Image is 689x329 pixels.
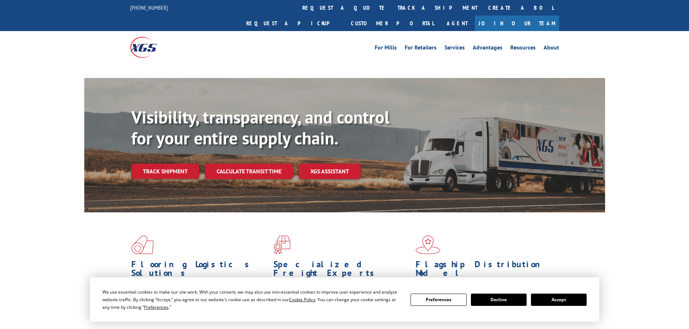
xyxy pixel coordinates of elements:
[131,164,199,179] a: Track shipment
[102,288,402,311] div: We use essential cookies to make our site work. With your consent, we may also use non-essential ...
[411,294,466,306] button: Preferences
[439,16,475,31] a: Agent
[510,45,536,53] a: Resources
[130,4,168,11] a: [PHONE_NUMBER]
[273,260,410,281] h1: Specialized Freight Experts
[531,294,587,306] button: Accept
[131,106,390,149] b: Visibility, transparency, and control for your entire supply chain.
[273,235,290,254] img: xgs-icon-focused-on-flooring-red
[90,277,599,322] div: Cookie Consent Prompt
[375,45,397,53] a: For Mills
[131,235,154,254] img: xgs-icon-total-supply-chain-intelligence-red
[144,304,169,310] span: Preferences
[416,235,441,254] img: xgs-icon-flagship-distribution-model-red
[471,294,527,306] button: Decline
[475,16,559,31] a: Join Our Team
[345,16,439,31] a: Customer Portal
[241,16,345,31] a: Request a pickup
[473,45,502,53] a: Advantages
[416,260,552,281] h1: Flagship Distribution Model
[205,164,293,179] a: Calculate transit time
[445,45,465,53] a: Services
[405,45,437,53] a: For Retailers
[299,164,361,179] a: XGS ASSISTANT
[131,260,268,281] h1: Flooring Logistics Solutions
[289,296,315,303] span: Cookie Policy
[544,45,559,53] a: About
